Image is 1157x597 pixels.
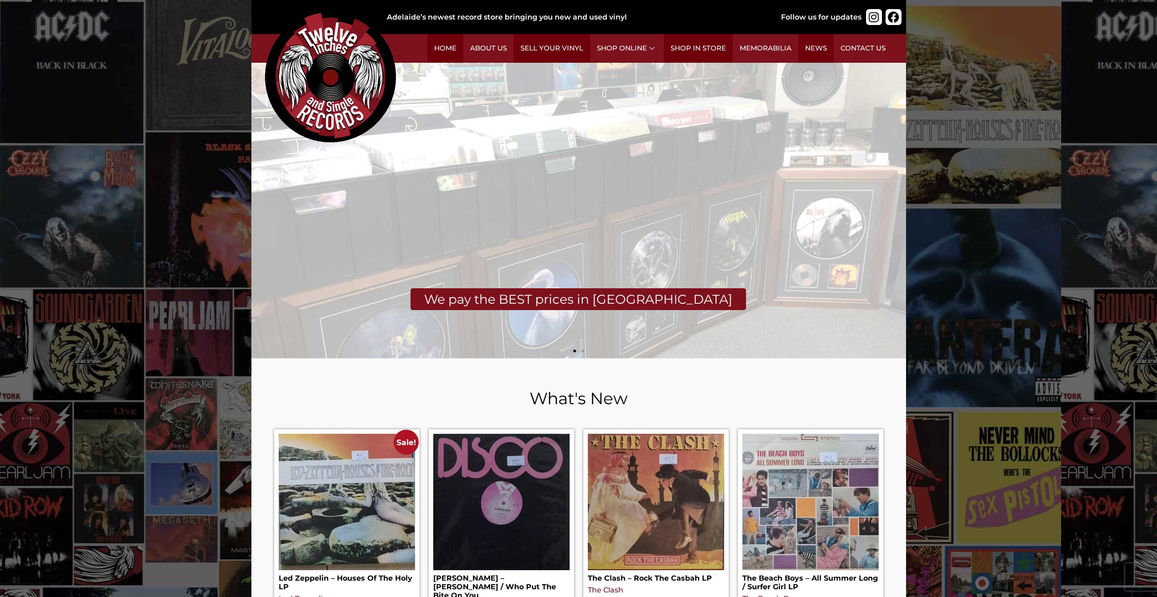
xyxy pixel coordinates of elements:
a: Sell Your Vinyl [514,34,590,63]
a: Home [427,34,463,63]
img: The Clash – Rock The Casbah LP [588,434,724,570]
div: Adelaide’s newest record store bringing you new and used vinyl [387,12,751,23]
div: We Buy Vinyl [377,111,779,275]
a: The Beach Boys – All Summer Long / Surfer Girl LP [742,434,879,591]
a: Shop Online [590,34,664,63]
div: 1 / 2 [251,63,906,358]
h2: Led Zeppelin – Houses Of The Holy LP [279,570,415,591]
div: Slides [251,63,906,358]
div: We pay the BEST prices in [GEOGRAPHIC_DATA] [411,288,746,310]
h2: The Beach Boys – All Summer Long / Surfer Girl LP [742,570,879,591]
span: Sale! [394,430,419,455]
a: We Buy VinylWe pay the BEST prices in [GEOGRAPHIC_DATA] [251,63,906,358]
div: Follow us for updates [781,12,861,23]
img: Led Zeppelin – Houses Of The Holy LP [279,434,415,570]
span: Go to slide 1 [573,350,576,352]
a: Contact Us [834,34,892,63]
a: Sale! Led Zeppelin – Houses Of The Holy LP [279,434,415,591]
a: About Us [463,34,514,63]
h2: What's New [274,390,883,406]
a: The Clash [588,586,623,594]
img: The Beach Boys – All Summer Long / Surfer Girl LP [742,434,879,570]
span: Go to slide 2 [581,350,584,352]
a: News [798,34,834,63]
a: Memorabilia [733,34,798,63]
a: Shop in Store [664,34,733,63]
h2: The Clash – Rock The Casbah LP [588,570,724,582]
a: The Clash – Rock The Casbah LP [588,434,724,582]
img: Ralph White – Fancy Dan / Who Put The Bite On You [433,434,570,570]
